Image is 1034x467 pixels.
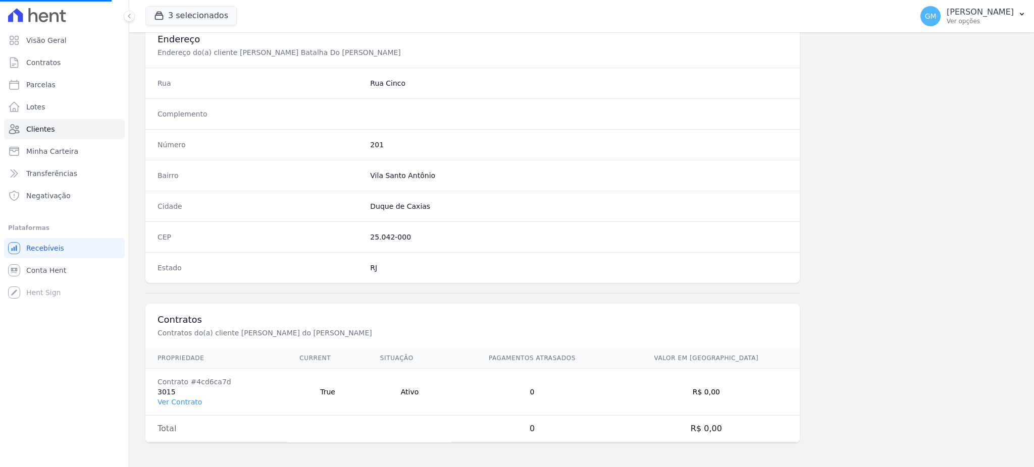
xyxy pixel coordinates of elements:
[26,146,78,156] span: Minha Carteira
[370,263,788,273] dd: RJ
[368,348,451,369] th: Situação
[145,348,287,369] th: Propriedade
[368,369,451,416] td: Ativo
[26,191,71,201] span: Negativação
[947,17,1014,25] p: Ver opções
[145,6,237,25] button: 3 selecionados
[158,328,497,338] p: Contratos do(a) cliente [PERSON_NAME] do [PERSON_NAME]
[26,80,56,90] span: Parcelas
[145,369,287,416] td: 3015
[4,260,125,280] a: Conta Hent
[4,97,125,117] a: Lotes
[158,78,362,88] dt: Rua
[370,201,788,211] dd: Duque de Caxias
[145,416,287,442] td: Total
[451,348,613,369] th: Pagamentos Atrasados
[370,170,788,181] dd: Vila Santo Antônio
[4,119,125,139] a: Clientes
[8,222,121,234] div: Plataformas
[4,30,125,50] a: Visão Geral
[613,369,800,416] td: R$ 0,00
[26,57,61,68] span: Contratos
[451,369,613,416] td: 0
[613,416,800,442] td: R$ 0,00
[4,52,125,73] a: Contratos
[158,170,362,181] dt: Bairro
[158,314,788,326] h3: Contratos
[4,141,125,161] a: Minha Carteira
[158,232,362,242] dt: CEP
[4,186,125,206] a: Negativação
[158,109,362,119] dt: Complemento
[158,140,362,150] dt: Número
[4,238,125,258] a: Recebíveis
[451,416,613,442] td: 0
[26,124,55,134] span: Clientes
[370,78,788,88] dd: Rua Cinco
[287,369,368,416] td: True
[26,265,66,275] span: Conta Hent
[26,168,77,179] span: Transferências
[4,75,125,95] a: Parcelas
[370,140,788,150] dd: 201
[912,2,1034,30] button: GM [PERSON_NAME] Ver opções
[613,348,800,369] th: Valor em [GEOGRAPHIC_DATA]
[158,377,275,387] div: Contrato #4cd6ca7d
[26,102,45,112] span: Lotes
[925,13,937,20] span: GM
[158,398,202,406] a: Ver Contrato
[26,35,67,45] span: Visão Geral
[158,47,497,57] p: Endereço do(a) cliente [PERSON_NAME] Batalha Do [PERSON_NAME]
[370,232,788,242] dd: 25.042-000
[947,7,1014,17] p: [PERSON_NAME]
[158,201,362,211] dt: Cidade
[4,163,125,184] a: Transferências
[287,348,368,369] th: Current
[158,33,788,45] h3: Endereço
[26,243,64,253] span: Recebíveis
[158,263,362,273] dt: Estado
